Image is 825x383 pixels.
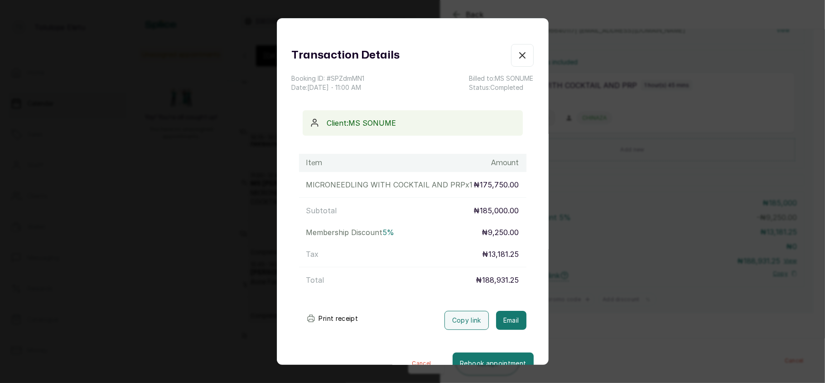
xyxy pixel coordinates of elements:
[444,311,489,330] button: Copy link
[482,249,519,260] p: ₦13,181.25
[292,83,365,92] p: Date: [DATE] ・ 11:00 AM
[306,227,395,238] p: Membership Discount
[292,74,365,83] p: Booking ID: # SPZdmMN1
[306,205,337,216] p: Subtotal
[469,74,534,83] p: Billed to: MS SONUME
[306,179,473,190] p: MICRONEEDLING WITH COCKTAIL AND PRP x 1
[469,83,534,92] p: Status: Completed
[492,157,519,168] h1: Amount
[327,118,515,128] p: Client: MS SONUME
[496,311,526,330] button: Email
[306,249,319,260] p: Tax
[292,47,400,64] h1: Transaction Details
[476,275,519,285] p: ₦188,931.25
[299,309,366,328] button: Print receipt
[306,275,324,285] p: Total
[482,227,519,238] p: ₦9,250.00
[306,157,323,168] h1: Item
[474,205,519,216] p: ₦185,000.00
[383,228,395,237] span: 5 %
[453,353,533,374] button: Rebook appointment
[390,353,453,374] button: Cancel
[474,179,519,190] p: ₦175,750.00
